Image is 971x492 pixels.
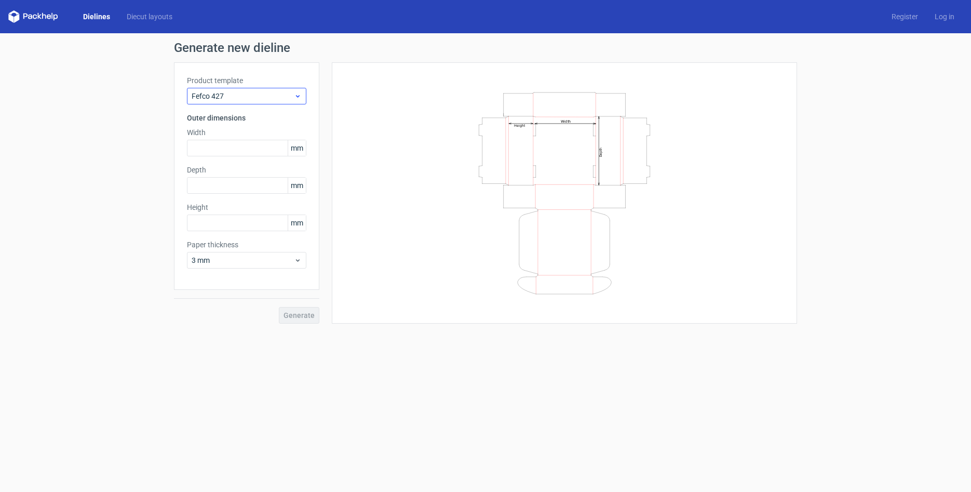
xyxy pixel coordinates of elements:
[174,42,797,54] h1: Generate new dieline
[599,147,603,156] text: Depth
[118,11,181,22] a: Diecut layouts
[926,11,963,22] a: Log in
[187,165,306,175] label: Depth
[187,240,306,250] label: Paper thickness
[187,75,306,86] label: Product template
[288,178,306,193] span: mm
[192,91,294,101] span: Fefco 427
[187,113,306,123] h3: Outer dimensions
[514,123,525,127] text: Height
[75,11,118,22] a: Dielines
[192,255,294,265] span: 3 mm
[187,127,306,138] label: Width
[288,140,306,156] span: mm
[187,202,306,212] label: Height
[561,118,571,123] text: Width
[288,215,306,231] span: mm
[883,11,926,22] a: Register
